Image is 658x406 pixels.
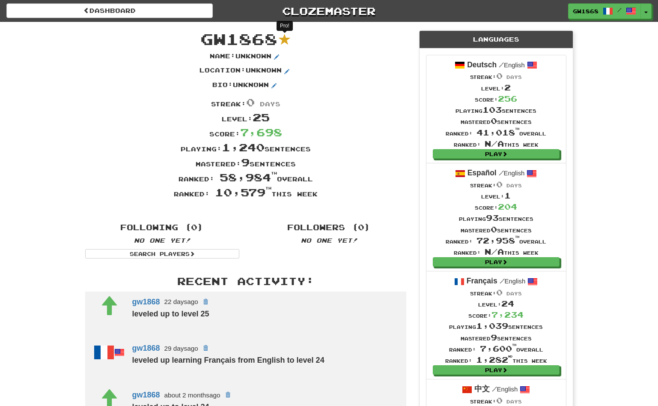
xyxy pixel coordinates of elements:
[215,186,271,198] span: 10,579
[79,185,413,200] div: Ranked: this week
[200,30,277,48] span: gw1868
[491,310,524,319] span: 7,234
[446,138,546,149] div: Ranked: this week
[6,3,213,18] a: Dashboard
[474,385,490,393] strong: 中文
[515,127,519,130] sup: th
[79,140,413,155] div: Playing: sentences
[79,155,413,170] div: Mastered: sentences
[446,201,546,212] div: Score:
[253,111,270,123] span: 25
[568,3,641,19] a: gw1868 /
[445,354,547,365] div: Ranked: this week
[446,190,546,201] div: Level:
[496,71,503,81] span: 0
[446,104,546,115] div: Playing sentences
[506,399,522,404] span: days
[445,309,547,320] div: Score:
[199,66,292,76] p: Location : Unknown
[446,127,546,138] div: Ranked: overall
[467,60,497,69] strong: Deutsch
[132,344,160,352] a: gw1868
[445,287,547,298] div: Streak:
[247,204,276,213] iframe: fb:share_button Facebook Social Plugin
[79,170,413,185] div: Ranked: overall
[446,212,546,223] div: Playing sentences
[485,139,504,148] span: N/A
[446,246,546,257] div: Ranked: this week
[485,247,504,256] span: N/A
[501,299,514,308] span: 24
[260,100,280,108] span: days
[500,278,526,285] small: English
[499,62,525,69] small: English
[499,170,525,177] small: English
[301,237,357,244] em: No one yet!
[246,96,255,108] span: 0
[252,223,406,232] h4: Followers (0)
[222,141,265,153] span: 1,240
[499,61,504,69] span: /
[212,81,279,91] p: Bio : Unknown
[500,277,505,285] span: /
[85,249,239,259] a: Search Players
[79,125,413,140] div: Score:
[433,257,560,267] a: Play
[492,386,518,393] small: English
[164,345,198,352] small: 29 days ago
[226,3,432,18] a: Clozemaster
[476,128,519,137] span: 41,018
[508,355,512,358] sup: nd
[433,365,560,375] a: Play
[132,356,325,364] strong: leveled up learning Français from English to level 24
[271,171,277,175] sup: th
[445,298,547,309] div: Level:
[476,355,512,364] span: 1,282
[504,83,511,92] span: 2
[498,202,517,211] span: 204
[215,204,244,213] iframe: X Post Button
[446,395,546,406] div: Streak:
[498,94,517,103] span: 256
[446,70,546,81] div: Streak:
[492,385,497,393] span: /
[506,183,522,188] span: days
[499,169,504,177] span: /
[134,237,191,244] em: No one yet!
[476,321,508,331] span: 1,039
[446,82,546,93] div: Level:
[482,105,502,114] span: 103
[445,332,547,343] div: Mastered sentences
[573,7,598,15] span: gw1868
[446,235,546,246] div: Ranked: overall
[446,115,546,126] div: Mastered sentences
[164,391,220,399] small: about 2 months ago
[446,179,546,190] div: Streak:
[496,396,503,405] span: 0
[164,298,198,305] small: 22 days ago
[486,213,499,223] span: 93
[496,288,503,297] span: 0
[467,277,497,285] strong: Français
[506,291,522,296] span: days
[491,225,497,234] span: 0
[433,149,560,159] a: Play
[496,180,503,189] span: 0
[132,391,160,399] a: gw1868
[476,236,519,245] span: 72,958
[467,168,497,177] strong: Español
[210,52,282,62] p: Name : Unknown
[512,343,516,346] sup: th
[446,224,546,235] div: Mastered sentences
[504,191,511,200] span: 1
[480,344,516,353] span: 7,600
[240,126,282,138] span: 7,698
[445,343,547,354] div: Ranked: overall
[85,276,406,287] h3: Recent Activity:
[446,93,546,104] div: Score:
[79,95,413,110] div: Streak:
[420,31,573,48] div: Languages
[445,320,547,331] div: Playing sentences
[220,171,277,183] span: 58,984
[491,116,497,126] span: 0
